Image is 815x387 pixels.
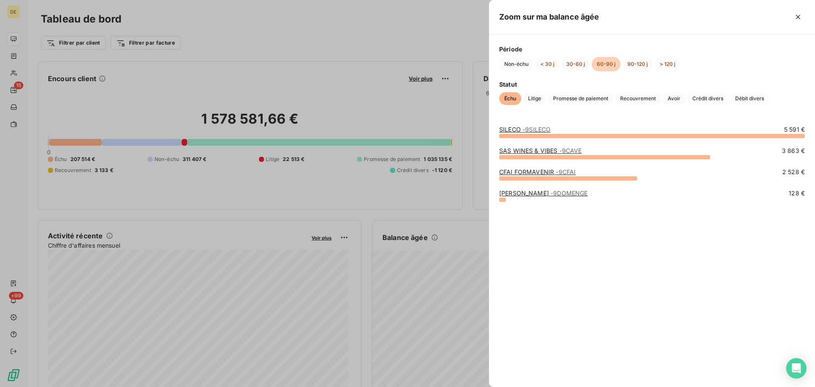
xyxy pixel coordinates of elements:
[499,168,576,175] a: CFAI FORMAVENIR
[551,189,587,197] span: - 9DOMENGE
[782,168,805,176] span: 2 528 €
[499,45,805,54] span: Période
[523,92,546,105] button: Litige
[615,92,661,105] button: Recouvrement
[622,57,653,71] button: 90-120 j
[548,92,613,105] button: Promesse de paiement
[687,92,728,105] button: Crédit divers
[561,57,590,71] button: 30-60 j
[663,92,686,105] button: Avoir
[556,168,576,175] span: - 9CFAI
[499,11,599,23] h5: Zoom sur ma balance âgée
[499,80,805,89] span: Statut
[499,57,534,71] button: Non-échu
[499,126,551,133] a: SILECO
[655,57,680,71] button: > 120 j
[730,92,769,105] button: Débit divers
[782,147,805,155] span: 3 863 €
[535,57,559,71] button: < 30 j
[499,189,587,197] a: [PERSON_NAME]
[499,92,521,105] button: Échu
[784,125,805,134] span: 5 591 €
[789,189,805,198] span: 128 €
[499,147,582,154] a: SAS WINES & VIBES
[559,147,582,154] span: - 9CAVE
[523,126,551,133] span: - 9SILECO
[592,57,621,71] button: 60-90 j
[786,358,807,379] div: Open Intercom Messenger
